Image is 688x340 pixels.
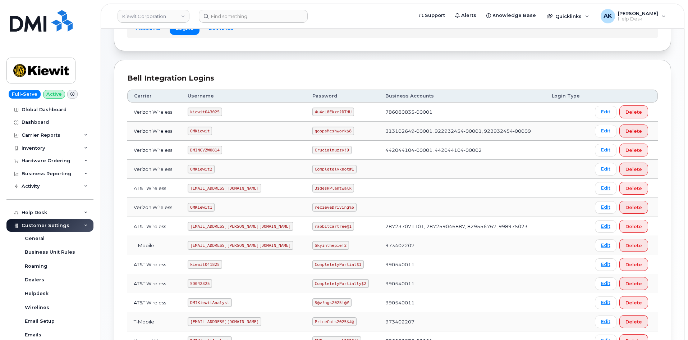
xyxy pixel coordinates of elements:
button: Delete [619,163,648,176]
code: S@v!ngs2025!@# [312,298,352,307]
code: CompletelyPartially$2 [312,279,369,288]
td: AT&T Wireless [127,179,181,198]
span: Delete [625,204,642,211]
td: AT&T Wireless [127,255,181,274]
a: Edit [595,220,616,233]
button: Delete [619,239,648,252]
button: Delete [619,315,648,328]
span: [PERSON_NAME] [618,10,658,16]
span: AK [604,12,612,21]
span: Delete [625,166,642,173]
a: Edit [595,106,616,118]
th: Login Type [545,90,588,103]
td: 973402207 [379,236,545,255]
iframe: Messenger Launcher [657,309,683,335]
code: [EMAIL_ADDRESS][PERSON_NAME][DOMAIN_NAME] [188,241,293,250]
th: Password [306,90,379,103]
span: Alerts [461,12,476,19]
code: OMKiewit2 [188,165,215,173]
code: Completelyknot#1 [312,165,357,173]
code: DMINCVZW0814 [188,146,222,154]
button: Delete [619,144,648,157]
a: Edit [595,182,616,195]
td: T-Mobile [127,236,181,255]
code: PriceCuts2025$#@ [312,317,357,326]
td: Verizon Wireless [127,122,181,141]
button: Delete [619,201,648,214]
a: Edit [595,316,616,328]
td: 287237071101, 287259046887, 829556767, 998975023 [379,217,545,236]
th: Business Accounts [379,90,545,103]
span: Delete [625,147,642,154]
a: Edit [595,144,616,157]
button: Delete [619,182,648,195]
button: Delete [619,124,648,137]
a: Support [414,8,450,23]
a: Edit [595,239,616,252]
span: Knowledge Base [492,12,536,19]
a: Edit [595,277,616,290]
td: 786080835-00001 [379,103,545,122]
code: goopsMeshwork$8 [312,127,354,135]
a: Edit [595,125,616,137]
th: Carrier [127,90,181,103]
code: Skyinthepie!2 [312,241,349,250]
span: Quicklinks [555,13,582,19]
a: Edit [595,201,616,214]
span: Delete [625,242,642,249]
span: Support [425,12,445,19]
code: CompletelyPartial$1 [312,260,364,269]
a: Edit [595,258,616,271]
code: recieveDriving%6 [312,203,357,212]
td: 442044104-00001, 442044104-00002 [379,141,545,160]
button: Delete [619,277,648,290]
span: Delete [625,299,642,306]
code: DMIKiewitAnalyst [188,298,232,307]
td: 990540011 [379,274,545,293]
button: Delete [619,105,648,118]
code: rabbitCartree@1 [312,222,354,231]
td: Verizon Wireless [127,103,181,122]
a: Knowledge Base [481,8,541,23]
td: AT&T Wireless [127,293,181,312]
button: Delete [619,296,648,309]
button: Delete [619,220,648,233]
code: SD042325 [188,279,212,288]
span: Delete [625,223,642,230]
code: 4u4eL8Ekzr?DTHU [312,108,354,116]
code: OMKiewit [188,127,212,135]
span: Help Desk [618,16,658,22]
td: 990540011 [379,293,545,312]
div: Bell Integration Logins [127,73,658,83]
span: Delete [625,128,642,135]
code: kiewit043025 [188,108,222,116]
input: Find something... [199,10,308,23]
code: [EMAIL_ADDRESS][PERSON_NAME][DOMAIN_NAME] [188,222,293,231]
button: Delete [619,258,648,271]
a: Kiewit Corporation [118,10,189,23]
td: AT&T Wireless [127,274,181,293]
code: 3$deskPlantwalk [312,184,354,192]
td: Verizon Wireless [127,198,181,217]
span: Delete [625,318,642,325]
a: Edit [595,163,616,176]
td: T-Mobile [127,312,181,331]
code: [EMAIL_ADDRESS][DOMAIN_NAME] [188,184,261,192]
code: [EMAIL_ADDRESS][DOMAIN_NAME] [188,317,261,326]
td: Verizon Wireless [127,141,181,160]
a: Edit [595,296,616,309]
td: Verizon Wireless [127,160,181,179]
td: 990540011 [379,255,545,274]
td: 313102649-00001, 922932454-00001, 922932454-00009 [379,122,545,141]
code: OMKiewit1 [188,203,215,212]
span: Delete [625,280,642,287]
span: Delete [625,261,642,268]
th: Username [181,90,306,103]
td: AT&T Wireless [127,217,181,236]
div: Ahmed Khoudja [596,9,671,23]
span: Delete [625,109,642,115]
div: Quicklinks [542,9,594,23]
code: Crucialmuzzy!9 [312,146,352,154]
td: 973402207 [379,312,545,331]
code: kiewit041825 [188,260,222,269]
